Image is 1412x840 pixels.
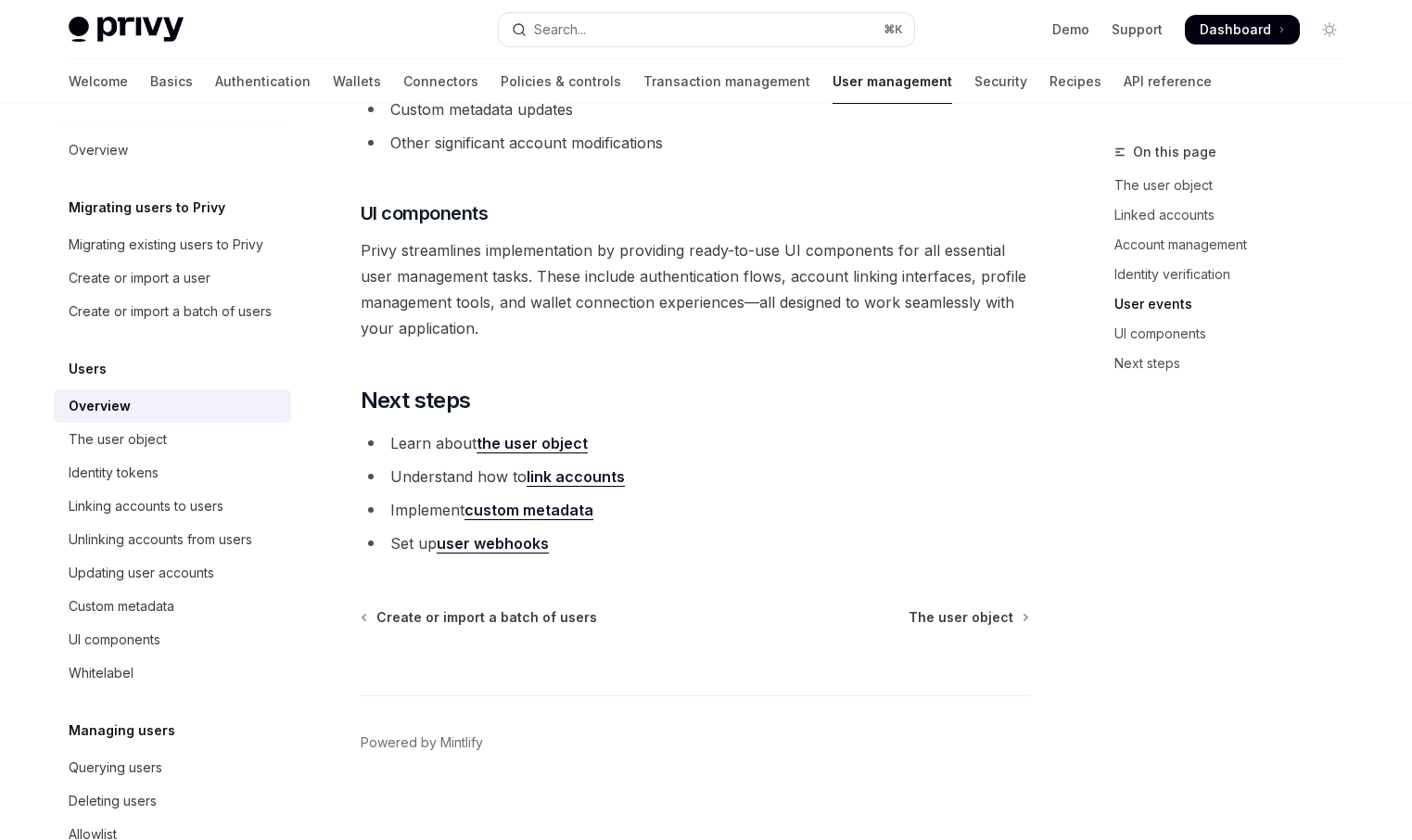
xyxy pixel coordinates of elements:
[54,490,291,523] a: Linking accounts to users
[54,523,291,556] a: Unlinking accounts from users
[361,96,1029,122] li: Custom metadata updates
[69,139,128,161] div: Overview
[54,456,291,490] a: Identity tokens
[54,556,291,590] a: Updating user accounts
[1200,20,1271,39] span: Dashboard
[54,423,291,456] a: The user object
[534,19,586,41] div: Search...
[833,59,952,104] a: User management
[527,467,625,487] a: link accounts
[69,495,223,517] div: Linking accounts to users
[69,790,157,812] div: Deleting users
[361,733,483,752] a: Powered by Mintlify
[1133,141,1216,163] span: On this page
[54,134,291,167] a: Overview
[361,530,1029,556] li: Set up
[333,59,381,104] a: Wallets
[54,389,291,423] a: Overview
[361,200,489,226] span: UI components
[69,629,160,651] div: UI components
[54,623,291,656] a: UI components
[1114,171,1359,200] a: The user object
[69,234,263,256] div: Migrating existing users to Privy
[69,395,131,417] div: Overview
[499,13,914,46] button: Open search
[361,497,1029,523] li: Implement
[69,528,252,551] div: Unlinking accounts from users
[403,59,478,104] a: Connectors
[69,462,159,484] div: Identity tokens
[361,430,1029,456] li: Learn about
[1114,260,1359,289] a: Identity verification
[477,434,588,453] a: the user object
[69,428,167,451] div: The user object
[69,719,175,742] h5: Managing users
[909,608,1013,627] span: The user object
[361,130,1029,156] li: Other significant account modifications
[884,22,903,37] span: ⌘ K
[69,595,174,617] div: Custom metadata
[69,662,134,684] div: Whitelabel
[376,608,597,627] span: Create or import a batch of users
[69,358,107,380] h5: Users
[1114,230,1359,260] a: Account management
[437,534,549,554] a: user webhooks
[54,656,291,690] a: Whitelabel
[1114,349,1359,378] a: Next steps
[54,261,291,295] a: Create or import a user
[1114,319,1359,349] a: UI components
[54,590,291,623] a: Custom metadata
[1124,59,1212,104] a: API reference
[69,17,184,43] img: light logo
[69,757,162,779] div: Querying users
[69,300,272,323] div: Create or import a batch of users
[69,59,128,104] a: Welcome
[150,59,193,104] a: Basics
[69,197,225,219] h5: Migrating users to Privy
[361,386,471,415] span: Next steps
[1315,15,1344,45] button: Toggle dark mode
[909,608,1027,627] a: The user object
[1114,289,1359,319] a: User events
[1052,20,1089,39] a: Demo
[69,267,210,289] div: Create or import a user
[1112,20,1163,39] a: Support
[974,59,1027,104] a: Security
[54,228,291,261] a: Migrating existing users to Privy
[1049,59,1101,104] a: Recipes
[501,59,621,104] a: Policies & controls
[1114,200,1359,230] a: Linked accounts
[1185,15,1300,45] a: Dashboard
[215,59,311,104] a: Authentication
[361,237,1029,341] span: Privy streamlines implementation by providing ready-to-use UI components for all essential user m...
[643,59,810,104] a: Transaction management
[361,464,1029,490] li: Understand how to
[54,784,291,818] a: Deleting users
[363,608,597,627] a: Create or import a batch of users
[54,751,291,784] a: Querying users
[54,295,291,328] a: Create or import a batch of users
[464,501,593,520] a: custom metadata
[69,562,214,584] div: Updating user accounts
